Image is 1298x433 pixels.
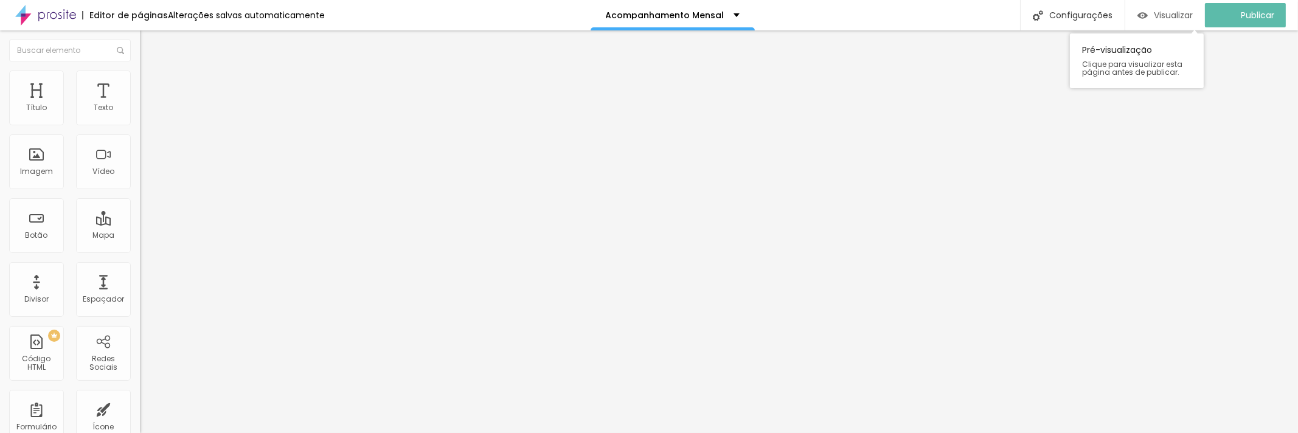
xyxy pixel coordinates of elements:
[26,230,48,240] font: Botão
[140,30,1298,433] iframe: Editor
[92,166,114,176] font: Vídeo
[1205,3,1286,27] button: Publicar
[20,166,53,176] font: Imagem
[26,102,47,113] font: Título
[1137,10,1148,21] img: view-1.svg
[89,353,117,372] font: Redes Sociais
[1082,44,1152,56] font: Pré-visualização
[117,47,124,54] img: Ícone
[1049,9,1112,21] font: Configurações
[606,9,724,21] font: Acompanhamento Mensal
[1033,10,1043,21] img: Ícone
[16,421,57,432] font: Formulário
[83,294,124,304] font: Espaçador
[168,9,325,21] font: Alterações salvas automaticamente
[1082,59,1182,77] font: Clique para visualizar esta página antes de publicar.
[1125,3,1205,27] button: Visualizar
[1241,9,1274,21] font: Publicar
[24,294,49,304] font: Divisor
[9,40,131,61] input: Buscar elemento
[1154,9,1193,21] font: Visualizar
[89,9,168,21] font: Editor de páginas
[23,353,51,372] font: Código HTML
[94,102,113,113] font: Texto
[92,230,114,240] font: Mapa
[93,421,114,432] font: Ícone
